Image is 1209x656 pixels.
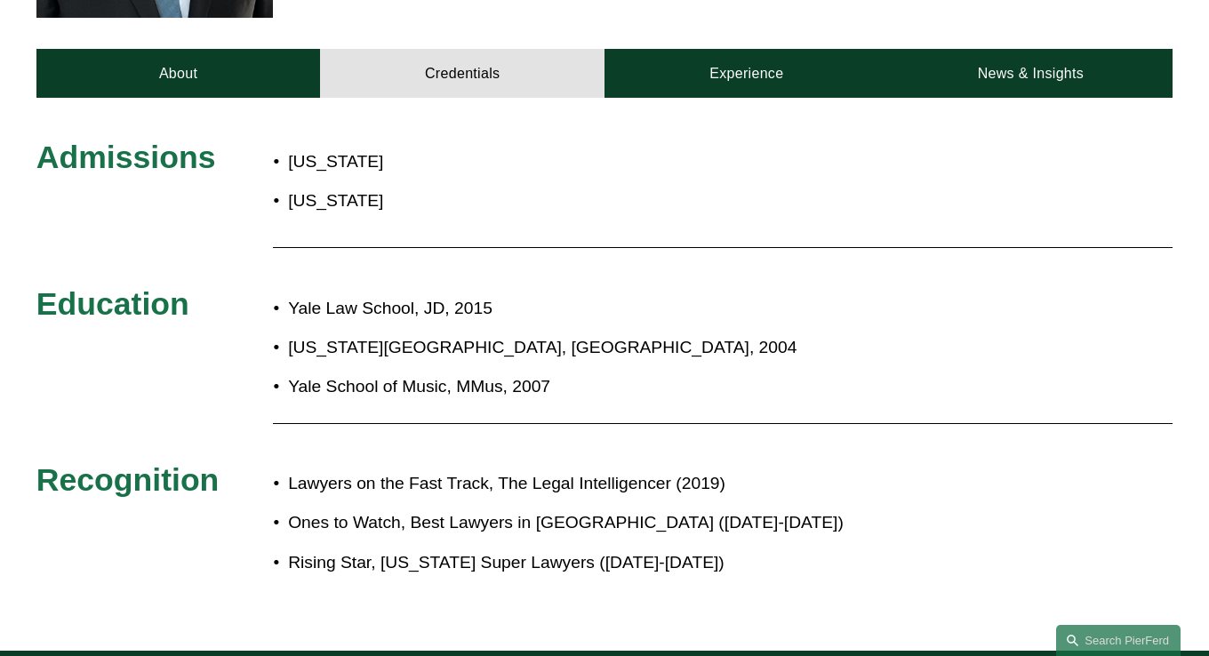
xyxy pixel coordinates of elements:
p: Yale School of Music, MMus, 2007 [288,372,1030,403]
p: [US_STATE] [288,147,699,178]
span: Admissions [36,140,216,175]
span: Education [36,286,189,322]
p: Lawyers on the Fast Track, The Legal Intelligencer (2019) [288,468,1030,500]
p: [US_STATE] [288,186,699,217]
p: Rising Star, [US_STATE] Super Lawyers ([DATE]-[DATE]) [288,548,1030,579]
p: [US_STATE][GEOGRAPHIC_DATA], [GEOGRAPHIC_DATA], 2004 [288,332,1030,364]
a: Search this site [1056,625,1181,656]
p: Yale Law School, JD, 2015 [288,293,1030,324]
a: Experience [604,49,889,98]
a: News & Insights [889,49,1173,98]
a: Credentials [320,49,604,98]
span: Recognition [36,462,220,498]
p: Ones to Watch, Best Lawyers in [GEOGRAPHIC_DATA] ([DATE]-[DATE]) [288,508,1030,539]
a: About [36,49,321,98]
